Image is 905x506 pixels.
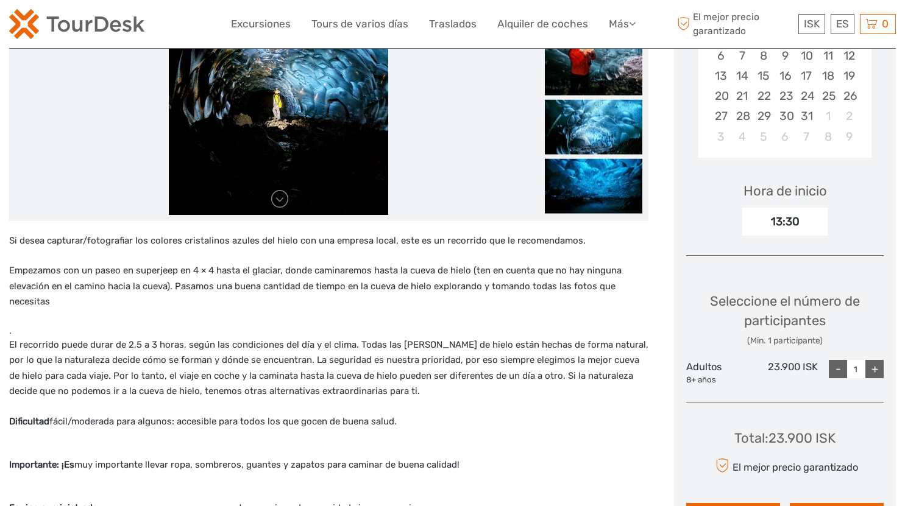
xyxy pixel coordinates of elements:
div: Hora de inicio [744,181,827,200]
strong: Dificultad [9,416,49,427]
a: Tours de varios días [311,15,408,33]
span: ISK [804,18,820,30]
div: 13:30 [742,208,828,236]
div: ES [831,14,854,34]
div: Choose viernes, 10 de octubre de 2025 [796,46,817,66]
div: Choose domingo, 2 de noviembre de 2025 [839,106,860,126]
div: Seleccione el número de participantes [686,292,884,347]
span: 0 [880,18,890,30]
div: Choose viernes, 17 de octubre de 2025 [796,66,817,86]
a: Más [609,15,636,33]
div: Choose miércoles, 22 de octubre de 2025 [753,86,774,106]
div: - [829,360,847,378]
div: Choose domingo, 12 de octubre de 2025 [839,46,860,66]
div: Choose domingo, 9 de noviembre de 2025 [839,127,860,147]
div: Choose miércoles, 5 de noviembre de 2025 [753,127,774,147]
div: Choose viernes, 24 de octubre de 2025 [796,86,817,106]
img: 120-15d4194f-c635-41b9-a512-a3cb382bfb57_logo_small.png [9,9,144,39]
div: Choose lunes, 3 de noviembre de 2025 [710,127,731,147]
div: Choose martes, 7 de octubre de 2025 [731,46,753,66]
p: El recorrido puede durar de 2,5 a 3 horas, según las condiciones del día y el clima. Todas las [P... [9,337,648,399]
div: Choose miércoles, 29 de octubre de 2025 [753,106,774,126]
div: Choose miércoles, 8 de octubre de 2025 [753,46,774,66]
div: Choose jueves, 6 de noviembre de 2025 [775,127,796,147]
div: Choose domingo, 26 de octubre de 2025 [839,86,860,106]
div: + [865,360,884,378]
div: El mejor precio garantizado [712,455,857,476]
span: El mejor precio garantizado [674,10,795,37]
p: fácil/moderada para algunos: accesible para todos los que gocen de buena salud. [9,414,648,430]
div: Choose lunes, 13 de octubre de 2025 [710,66,731,86]
button: Open LiveChat chat widget [140,19,155,33]
div: Choose martes, 21 de octubre de 2025 [731,86,753,106]
img: 7cb8b33cd3474976854b8fad7c9bd0aa_slider_thumbnail.jpeg [545,158,642,213]
img: 5baadf08924c4171855d781dcd0917be_slider_thumbnail.jpeg [545,40,642,95]
div: Choose sábado, 1 de noviembre de 2025 [817,106,839,126]
a: Alquiler de coches [497,15,588,33]
div: Choose domingo, 19 de octubre de 2025 [839,66,860,86]
div: Choose jueves, 23 de octubre de 2025 [775,86,796,106]
p: We're away right now. Please check back later! [17,21,138,31]
div: Choose viernes, 7 de noviembre de 2025 [796,127,817,147]
a: Excursiones [231,15,291,33]
div: Choose lunes, 6 de octubre de 2025 [710,46,731,66]
div: Choose sábado, 11 de octubre de 2025 [817,46,839,66]
p: muy importante llevar ropa, sombreros, guantes y zapatos para caminar de buena calidad! [9,457,648,473]
div: Choose viernes, 31 de octubre de 2025 [796,106,817,126]
div: Choose jueves, 16 de octubre de 2025 [775,66,796,86]
div: Choose martes, 28 de octubre de 2025 [731,106,753,126]
div: Choose sábado, 18 de octubre de 2025 [817,66,839,86]
div: Choose lunes, 27 de octubre de 2025 [710,106,731,126]
div: Choose jueves, 9 de octubre de 2025 [775,46,796,66]
div: 8+ años [686,374,752,386]
p: Si desea capturar/fotografiar los colores cristalinos azules del hielo con una empresa local, est... [9,233,648,249]
div: Choose martes, 4 de noviembre de 2025 [731,127,753,147]
div: Choose jueves, 30 de octubre de 2025 [775,106,796,126]
p: Empezamos con un paseo en superjeep en 4 × 4 hasta el glaciar, donde caminaremos hasta la cueva d... [9,263,648,310]
img: c88b0f3203d142709e7f0fe280182edb_slider_thumbnail.jpeg [545,99,642,154]
div: month 2025-10 [703,26,868,147]
div: Choose miércoles, 15 de octubre de 2025 [753,66,774,86]
a: Traslados [429,15,477,33]
div: Choose sábado, 25 de octubre de 2025 [817,86,839,106]
div: (Min. 1 participante) [686,335,884,347]
div: 23.900 ISK [752,360,818,385]
div: Total : 23.900 ISK [734,429,836,448]
div: Choose sábado, 8 de noviembre de 2025 [817,127,839,147]
div: Choose martes, 14 de octubre de 2025 [731,66,753,86]
div: Adultos [686,360,752,385]
strong: Importante: ¡Es [9,459,74,470]
div: Choose lunes, 20 de octubre de 2025 [710,86,731,106]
